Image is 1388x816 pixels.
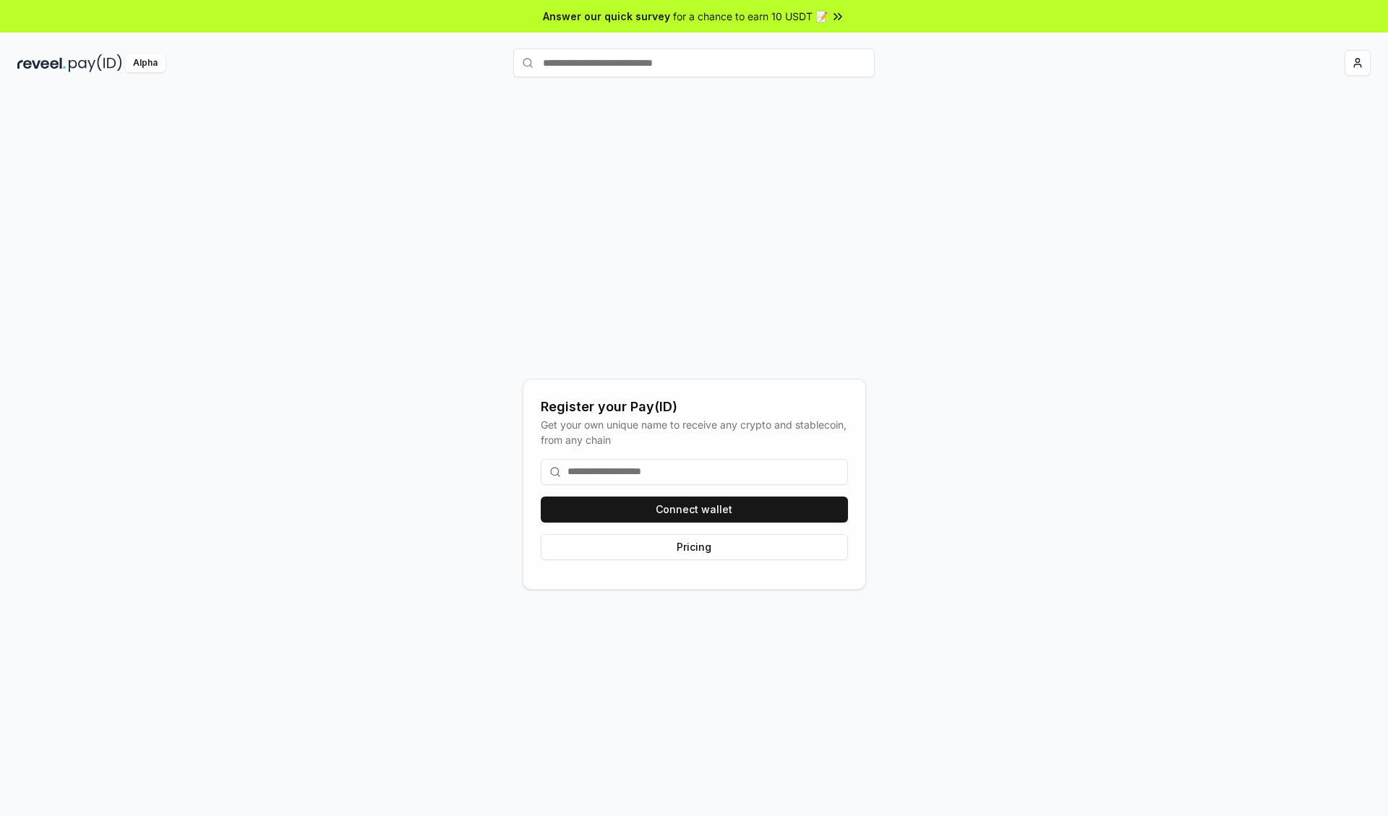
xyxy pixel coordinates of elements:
span: Answer our quick survey [543,9,670,24]
img: reveel_dark [17,54,66,72]
div: Alpha [125,54,166,72]
button: Connect wallet [541,497,848,523]
button: Pricing [541,534,848,560]
img: pay_id [69,54,122,72]
span: for a chance to earn 10 USDT 📝 [673,9,828,24]
div: Get your own unique name to receive any crypto and stablecoin, from any chain [541,417,848,447]
div: Register your Pay(ID) [541,397,848,417]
